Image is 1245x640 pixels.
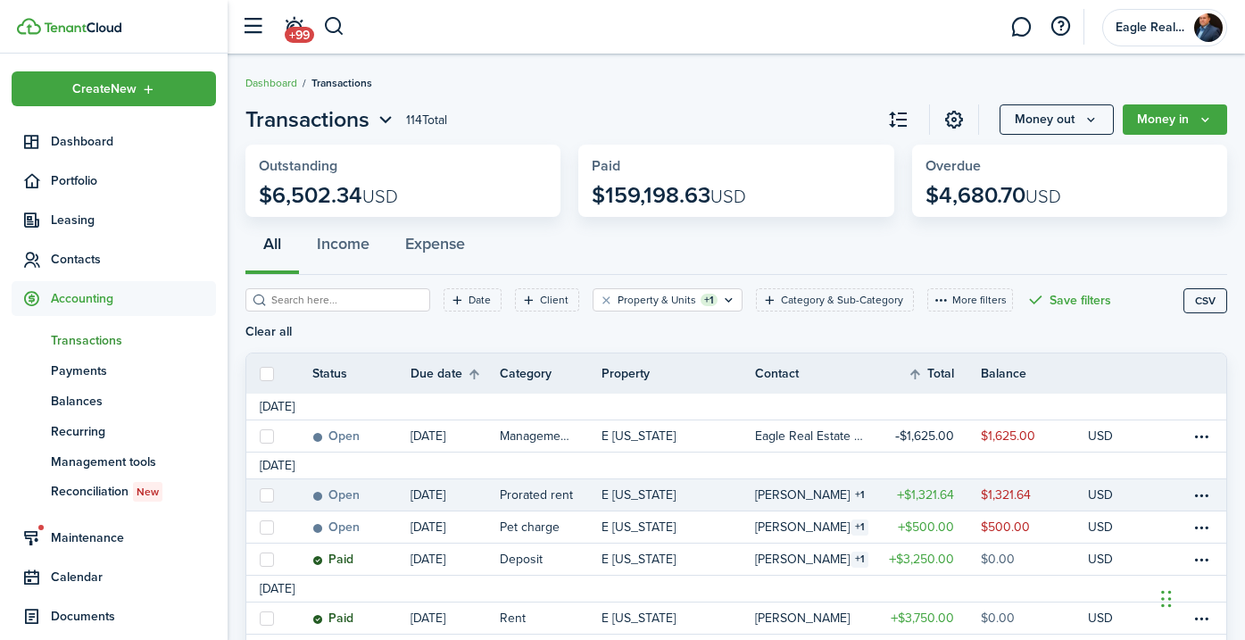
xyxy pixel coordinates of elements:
[755,429,863,444] table-profile-info-text: Eagle Real Estate Services LLC
[701,294,718,306] filter-tag-counter: +1
[1116,21,1187,34] span: Eagle Real Estate Services LLC
[602,427,676,445] p: E [US_STATE]
[755,518,850,536] table-info-title: [PERSON_NAME]
[1194,13,1223,42] img: Eagle Real Estate Services LLC
[51,171,216,190] span: Portfolio
[602,486,676,504] p: E [US_STATE]
[540,292,569,308] filter-tag-label: Client
[12,124,216,159] a: Dashboard
[51,607,216,626] span: Documents
[51,392,216,411] span: Balances
[755,479,874,511] a: [PERSON_NAME]1
[312,420,411,452] a: Open
[500,550,543,569] table-info-title: Deposit
[51,211,216,229] span: Leasing
[981,427,1035,445] table-amount-description: $1,625.00
[981,550,1015,569] table-amount-description: $0.00
[236,10,270,44] button: Open sidebar
[981,518,1030,536] table-amount-description: $500.00
[500,479,602,511] a: Prorated rent
[755,611,850,626] table-profile-info-text: [PERSON_NAME]
[981,603,1088,634] a: $0.00
[72,83,137,96] span: Create New
[874,420,981,452] a: $1,625.00
[1026,288,1111,312] button: Save filters
[981,486,1031,504] table-amount-description: $1,321.64
[411,363,500,385] th: Sort
[12,355,216,386] a: Payments
[259,158,547,174] widget-stats-title: Outstanding
[246,579,308,598] td: [DATE]
[411,511,500,543] a: [DATE]
[927,288,1013,312] button: More filters
[312,429,360,444] status: Open
[981,420,1088,452] a: $1,625.00
[1123,104,1227,135] button: Money in
[851,519,868,536] table-counter: 1
[1088,550,1113,569] p: USD
[406,111,447,129] header-page-total: 114 Total
[602,544,754,575] a: E [US_STATE]
[411,486,445,504] p: [DATE]
[889,550,954,569] table-amount-title: $3,250.00
[1088,518,1113,536] p: USD
[981,544,1088,575] a: $0.00
[51,331,216,350] span: Transactions
[602,511,754,543] a: E [US_STATE]
[51,453,216,471] span: Management tools
[874,511,981,543] a: $500.00
[898,518,954,536] table-amount-title: $500.00
[981,609,1015,628] table-amount-description: $0.00
[500,486,573,504] table-info-title: Prorated rent
[756,288,914,312] filter-tag: Open filter
[897,486,954,504] table-amount-title: $1,321.64
[12,71,216,106] button: Open menu
[312,479,411,511] a: Open
[411,550,445,569] p: [DATE]
[323,12,345,42] button: Search
[1156,554,1245,640] iframe: Chat Widget
[245,104,397,136] button: Transactions
[245,325,292,339] button: Clear all
[755,420,874,452] a: Eagle Real Estate Services LLC
[602,364,754,383] th: Property
[51,568,216,586] span: Calendar
[599,293,614,307] button: Clear filter
[710,183,746,210] span: USD
[44,22,121,33] img: TenantCloud
[312,511,411,543] a: Open
[755,544,874,575] a: [PERSON_NAME]1
[500,518,560,536] table-info-title: Pet charge
[51,289,216,308] span: Accounting
[137,484,159,500] span: New
[925,183,1061,208] p: $4,680.70
[500,609,526,628] table-info-title: Rent
[51,528,216,547] span: Maintenance
[1025,183,1061,210] span: USD
[312,364,411,383] th: Status
[245,104,397,136] button: Open menu
[51,362,216,380] span: Payments
[874,544,981,575] a: $3,250.00
[500,544,602,575] a: Deposit
[895,427,954,445] table-amount-title: $1,625.00
[515,288,579,312] filter-tag: Open filter
[500,420,602,452] a: Management fees
[246,397,308,416] td: [DATE]
[874,603,981,634] a: $3,750.00
[12,446,216,477] a: Management tools
[592,158,880,174] widget-stats-title: Paid
[1045,12,1075,42] button: Open resource center
[891,609,954,628] table-amount-title: $3,750.00
[12,325,216,355] a: Transactions
[602,420,754,452] a: E [US_STATE]
[874,479,981,511] a: $1,321.64
[285,27,314,43] span: +99
[1088,511,1137,543] a: USD
[245,75,297,91] a: Dashboard
[411,518,445,536] p: [DATE]
[411,479,500,511] a: [DATE]
[411,544,500,575] a: [DATE]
